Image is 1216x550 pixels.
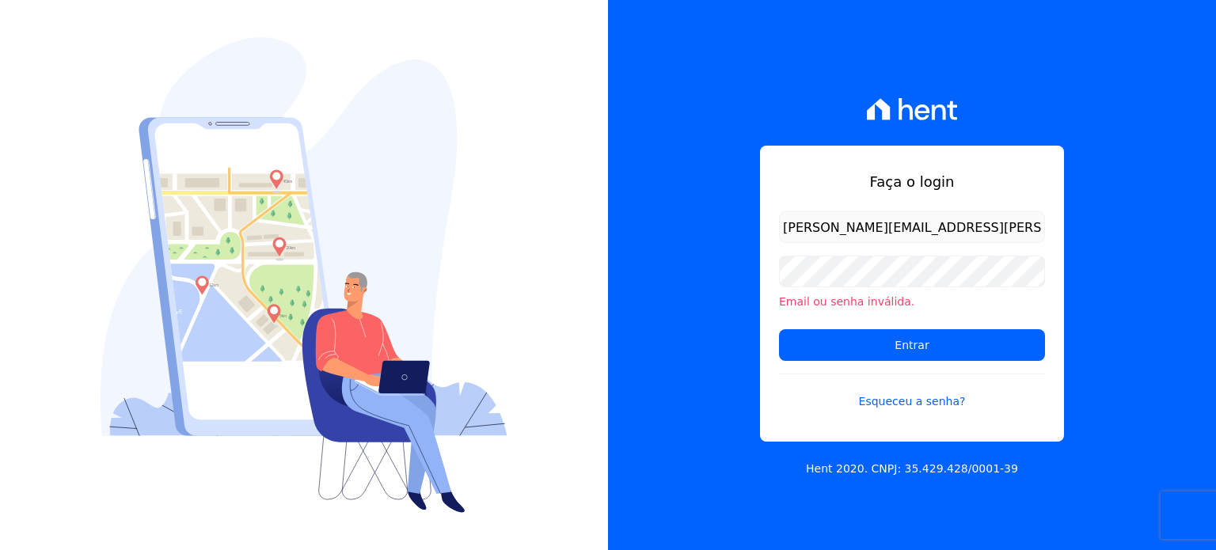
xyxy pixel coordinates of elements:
[779,294,1045,310] li: Email ou senha inválida.
[779,171,1045,192] h1: Faça o login
[779,374,1045,410] a: Esqueceu a senha?
[101,37,507,513] img: Login
[806,461,1018,477] p: Hent 2020. CNPJ: 35.429.428/0001-39
[779,329,1045,361] input: Entrar
[779,211,1045,243] input: Email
